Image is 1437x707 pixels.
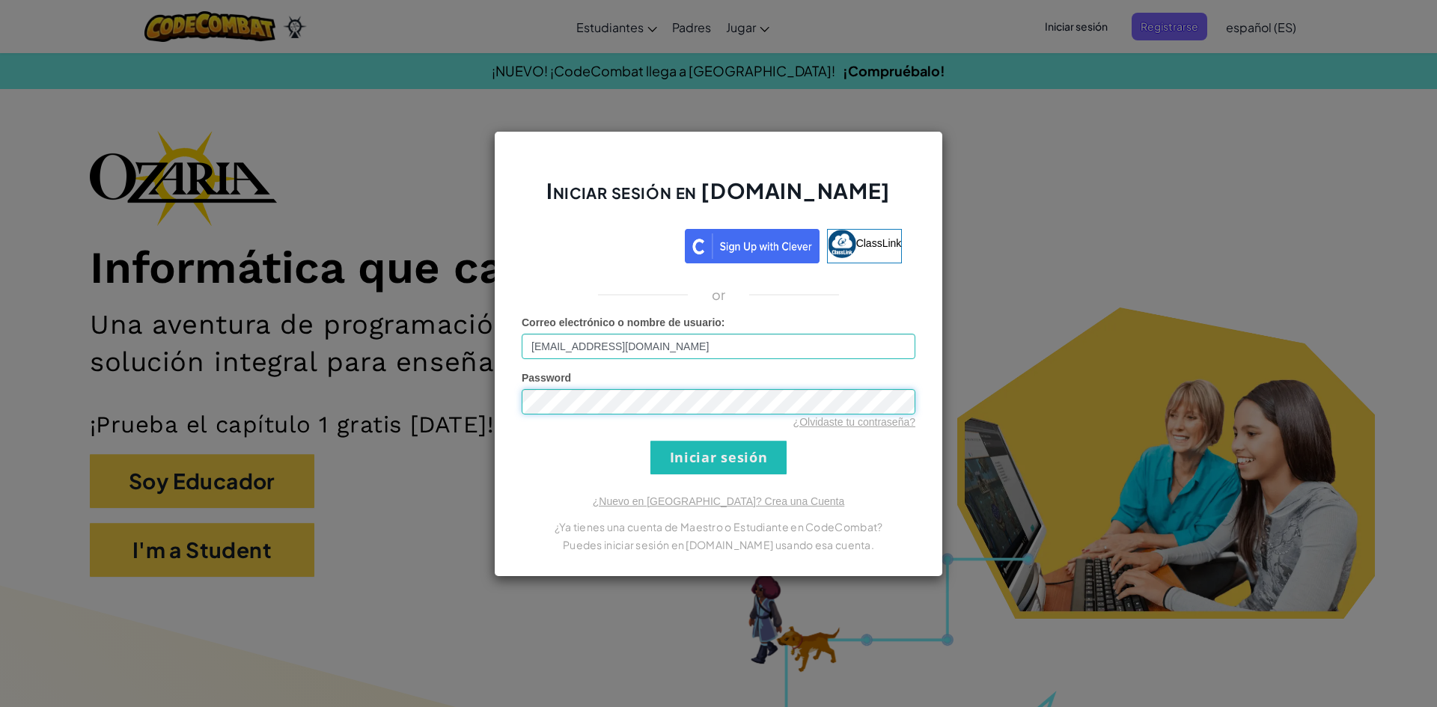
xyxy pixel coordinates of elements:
input: Iniciar sesión [650,441,787,474]
a: ¿Nuevo en [GEOGRAPHIC_DATA]? Crea una Cuenta [593,495,844,507]
p: ¿Ya tienes una cuenta de Maestro o Estudiante en CodeCombat? [522,518,915,536]
span: ClassLink [856,236,902,248]
span: Correo electrónico o nombre de usuario [522,316,721,328]
img: clever_sso_button@2x.png [685,229,820,263]
h2: Iniciar sesión en [DOMAIN_NAME] [522,177,915,220]
iframe: Botón de Acceder con Google [528,227,685,260]
span: Password [522,372,571,384]
img: classlink-logo-small.png [828,230,856,258]
p: Puedes iniciar sesión en [DOMAIN_NAME] usando esa cuenta. [522,536,915,554]
a: ¿Olvidaste tu contraseña? [793,416,915,428]
p: or [712,286,726,304]
label: : [522,315,725,330]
